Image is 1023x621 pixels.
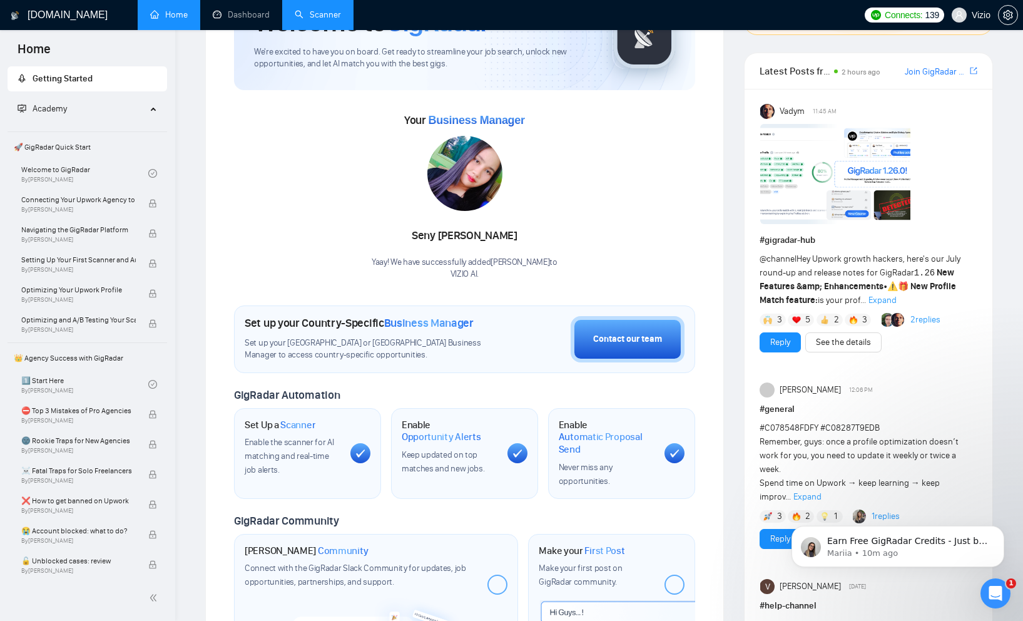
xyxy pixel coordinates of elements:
[613,6,676,69] img: gigradar-logo.png
[148,289,157,298] span: lock
[245,563,466,587] span: Connect with the GigRadar Slack Community for updates, job opportunities, partnerships, and support.
[245,419,315,431] h1: Set Up a
[295,9,341,20] a: searchScanner
[148,169,157,178] span: check-circle
[21,477,136,485] span: By [PERSON_NAME]
[760,234,977,247] h1: # gigradar-hub
[149,592,161,604] span: double-left
[559,462,613,486] span: Never miss any opportunities.
[21,495,136,507] span: ❌ How to get banned on Upwork
[11,6,19,26] img: logo
[584,545,624,557] span: First Post
[820,423,880,433] span: #C08287T9EDB
[760,254,960,305] span: Hey Upwork growth hackers, here's our July round-up and release notes for GigRadar • is your prof...
[402,431,481,443] span: Opportunity Alerts
[372,269,557,280] p: VIZIO AI .
[148,259,157,268] span: lock
[21,464,136,477] span: ☠️ Fatal Traps for Solo Freelancers
[148,500,157,509] span: lock
[998,5,1018,25] button: setting
[21,525,136,537] span: 😭 Account blocked: what to do?
[148,199,157,208] span: lock
[887,281,898,292] span: ⚠️
[1006,578,1016,588] span: 1
[760,599,977,613] h1: # help-channel
[148,319,157,328] span: lock
[898,281,908,292] span: 🎁
[428,114,524,126] span: Business Manager
[21,193,136,206] span: Connecting Your Upwork Agency to GigRadar
[18,104,26,113] span: fund-projection-screen
[539,563,622,587] span: Make your first post on GigRadar community.
[760,267,955,292] strong: New Features &amp; Enhancements
[372,257,557,280] div: Yaay! We have successfully added [PERSON_NAME] to
[148,229,157,238] span: lock
[882,313,895,327] img: Alex B
[980,578,1010,608] iframe: Intercom live chat
[868,295,897,305] span: Expand
[21,160,148,187] a: Welcome to GigRadarBy[PERSON_NAME]
[914,268,935,278] code: 1.26
[999,10,1017,20] span: setting
[21,223,136,236] span: Navigating the GigRadar Platform
[559,431,654,455] span: Automatic Proposal Send
[402,419,497,443] h1: Enable
[760,579,775,594] img: Vishal Suthar
[760,254,797,264] span: @channel
[834,314,839,326] span: 2
[21,434,136,447] span: 🌚 Rookie Traps for New Agencies
[925,8,939,22] span: 139
[760,423,959,502] span: Remember, guys: once a profile optimization doesn’t work for you, you need to update it weekly or...
[813,106,837,117] span: 11:45 AM
[539,545,624,557] h1: Make your
[760,332,801,352] button: Reply
[842,68,880,76] span: 2 hours ago
[760,403,977,416] h1: # general
[593,332,662,346] div: Contact our team
[21,537,136,545] span: By [PERSON_NAME]
[148,530,157,539] span: lock
[21,417,136,424] span: By [PERSON_NAME]
[245,545,369,557] h1: [PERSON_NAME]
[21,296,136,304] span: By [PERSON_NAME]
[559,419,654,456] h1: Enable
[910,314,940,326] a: 2replies
[21,314,136,326] span: Optimizing and A/B Testing Your Scanner for Better Results
[21,371,148,398] a: 1️⃣ Start HereBy[PERSON_NAME]
[777,314,782,326] span: 3
[33,73,93,84] span: Getting Started
[9,346,166,371] span: 👑 Agency Success with GigRadar
[404,113,525,127] span: Your
[318,545,369,557] span: Community
[372,225,557,247] div: Seny [PERSON_NAME]
[770,336,790,349] a: Reply
[21,326,136,334] span: By [PERSON_NAME]
[760,63,830,79] span: Latest Posts from the GigRadar Community
[820,316,829,324] img: 👍
[245,316,474,330] h1: Set up your Country-Specific
[21,236,136,244] span: By [PERSON_NAME]
[885,8,922,22] span: Connects:
[21,206,136,213] span: By [PERSON_NAME]
[763,512,772,521] img: 🚀
[148,470,157,479] span: lock
[793,491,822,502] span: Expand
[760,281,956,305] strong: New Profile Match feature:
[571,316,685,362] button: Contact our team
[402,449,485,474] span: Keep updated on top matches and new jobs.
[760,124,910,224] img: F09AC4U7ATU-image.png
[760,104,775,119] img: Vadym
[9,135,166,160] span: 🚀 GigRadar Quick Start
[780,383,841,397] span: [PERSON_NAME]
[33,103,67,114] span: Academy
[805,314,810,326] span: 5
[148,560,157,569] span: lock
[862,314,867,326] span: 3
[148,440,157,449] span: lock
[213,9,270,20] a: dashboardDashboard
[8,66,167,91] li: Getting Started
[905,65,967,79] a: Join GigRadar Slack Community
